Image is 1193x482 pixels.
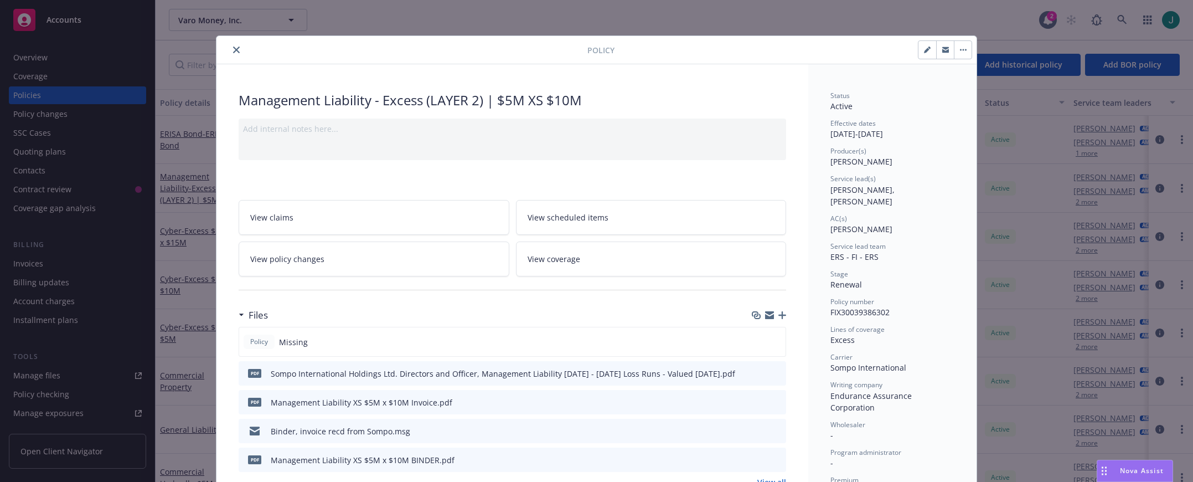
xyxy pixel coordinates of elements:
div: Management Liability XS $5M x $10M BINDER.pdf [271,454,455,466]
span: Service lead team [830,242,886,251]
span: Service lead(s) [830,174,876,183]
a: View coverage [516,242,787,276]
span: Missing [279,336,308,348]
div: Management Liability - Excess (LAYER 2) | $5M XS $10M [239,91,786,110]
span: Policy number [830,297,874,306]
a: View scheduled items [516,200,787,235]
button: download file [754,397,763,408]
div: Files [239,308,268,322]
span: Effective dates [830,119,876,128]
button: download file [754,425,763,437]
span: View scheduled items [528,212,608,223]
span: AC(s) [830,214,847,223]
a: View claims [239,200,509,235]
div: [DATE] - [DATE] [830,119,954,140]
span: pdf [248,398,261,406]
span: Active [830,101,853,111]
div: Add internal notes here... [243,123,782,135]
span: Status [830,91,850,100]
span: View coverage [528,253,580,265]
div: Binder, invoice recd from Sompo.msg [271,425,410,437]
span: - [830,458,833,468]
span: Lines of coverage [830,325,885,334]
span: pdf [248,455,261,464]
button: close [230,43,243,57]
span: Sompo International [830,362,906,373]
span: Producer(s) [830,146,866,156]
span: View claims [250,212,293,223]
span: Writing company [830,380,882,389]
button: preview file [772,454,782,466]
button: Nova Assist [1097,460,1173,482]
span: [PERSON_NAME] [830,224,892,234]
button: download file [754,368,763,380]
button: preview file [772,425,782,437]
span: Renewal [830,279,862,290]
div: Drag to move [1097,460,1111,481]
span: ERS - FI - ERS [830,252,879,262]
span: [PERSON_NAME], [PERSON_NAME] [830,184,897,207]
span: Policy [248,337,270,347]
span: pdf [248,369,261,377]
span: Policy [587,44,614,56]
span: Program administrator [830,448,901,457]
span: Wholesaler [830,420,865,429]
div: Sompo International Holdings Ltd. Directors and Officer, Management Liability [DATE] - [DATE] Los... [271,368,735,380]
button: download file [754,454,763,466]
span: [PERSON_NAME] [830,156,892,167]
span: Carrier [830,352,853,362]
div: Management Liability XS $5M x $10M Invoice.pdf [271,397,452,408]
span: FIX30039386302 [830,307,890,317]
span: Endurance Assurance Corporation [830,391,914,413]
span: - [830,430,833,440]
a: View policy changes [239,242,509,276]
span: Stage [830,269,848,279]
h3: Files [249,308,268,322]
button: preview file [772,397,782,408]
span: Excess [830,335,855,345]
button: preview file [772,368,782,380]
span: View policy changes [250,253,324,265]
span: Nova Assist [1120,466,1164,475]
